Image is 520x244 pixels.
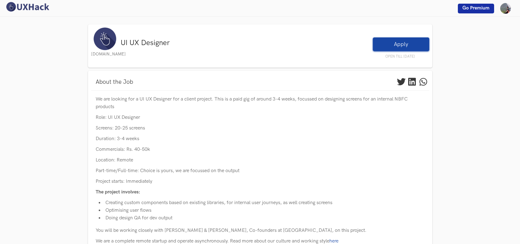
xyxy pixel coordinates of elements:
img: Your profile pic [500,3,511,14]
span: The project involves: [96,189,140,195]
a: Go Premium [458,4,494,13]
p: Part-time/Full-time: Choice is yours, we are focussed on the output [96,167,425,175]
p: Role: UI UX Designer [96,114,425,121]
p: We are looking for a UI UX Designer for a client project. This is a paid gig of around 3-4 weeks,... [96,95,425,111]
p: You will be working closely with [PERSON_NAME] & [PERSON_NAME], Co-founders at [GEOGRAPHIC_DATA],... [96,227,425,234]
p: Duration: 3-4 weeks [96,135,425,143]
li: Doing design QA for dev output [99,214,425,222]
a: [DOMAIN_NAME] [91,51,126,57]
li: Creating custom components based on existing libraries, for internal user journeys, as well creat... [99,199,425,207]
li: Optimising user flows [99,207,425,214]
p: Project starts: Immediately [96,178,425,185]
p: Location: Remote [96,156,425,164]
a: here [329,238,338,244]
a: Apply [373,37,429,51]
span: OPEN TILL [DATE] [373,54,428,59]
a: About the Job [91,77,138,87]
img: UXHack logo [94,27,116,50]
span: Go Premium [462,5,490,11]
p: Screens: 20-25 screens [96,124,425,132]
p: Commercials: Rs. 40-50k [96,146,425,153]
img: UXHack logo [5,2,50,12]
h3: UI UX Designer [121,39,287,47]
